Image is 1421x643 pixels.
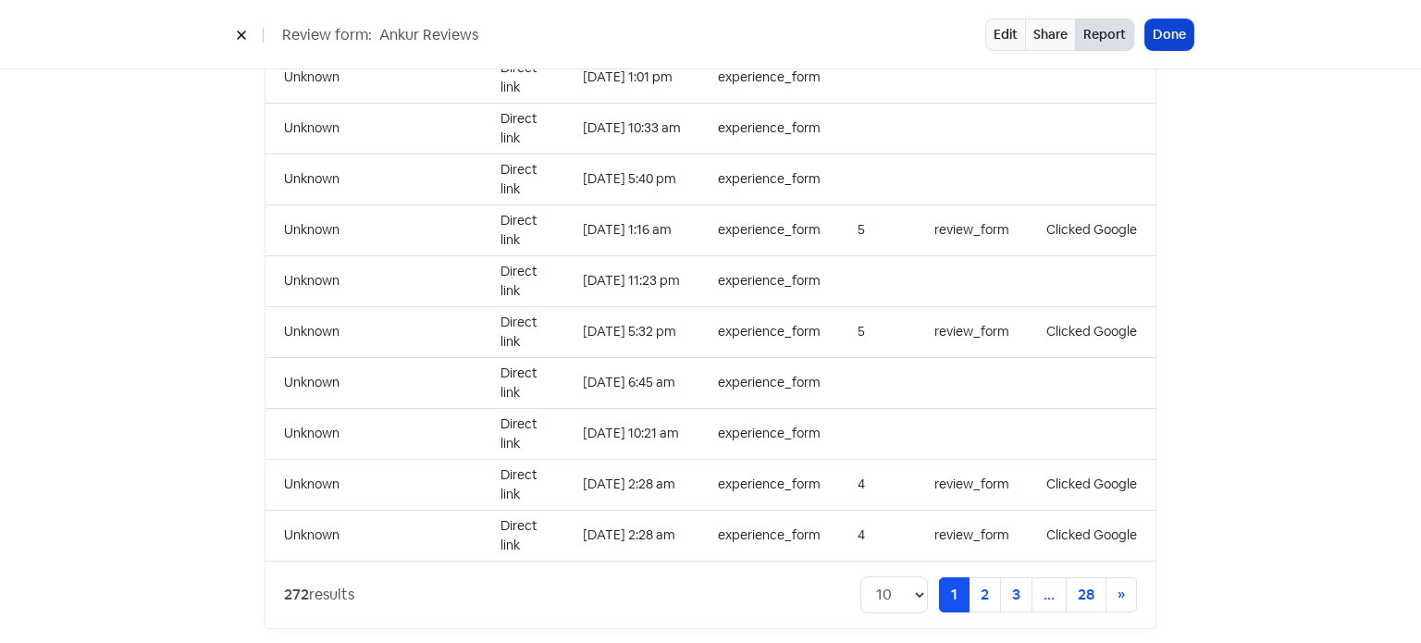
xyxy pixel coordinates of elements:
[266,103,482,154] td: Unknown
[839,306,916,357] td: 5
[564,154,699,204] td: [DATE] 5:40 pm
[699,510,839,561] td: experience_form
[482,52,564,103] td: Direct link
[266,408,482,459] td: Unknown
[482,459,564,510] td: Direct link
[266,154,482,204] td: Unknown
[969,577,1001,612] a: 2
[564,255,699,306] td: [DATE] 11:23 pm
[266,357,482,408] td: Unknown
[284,584,354,606] div: results
[266,306,482,357] td: Unknown
[699,204,839,255] td: experience_form
[482,510,564,561] td: Direct link
[564,357,699,408] td: [DATE] 6:45 am
[916,459,1028,510] td: review_form
[482,408,564,459] td: Direct link
[482,255,564,306] td: Direct link
[266,459,482,510] td: Unknown
[564,204,699,255] td: [DATE] 1:16 am
[564,408,699,459] td: [DATE] 10:21 am
[482,154,564,204] td: Direct link
[699,459,839,510] td: experience_form
[1028,459,1155,510] td: Clicked Google
[1106,577,1137,612] a: Next
[1145,19,1193,50] button: Done
[1032,577,1067,612] a: ...
[564,510,699,561] td: [DATE] 2:28 am
[482,103,564,154] td: Direct link
[699,408,839,459] td: experience_form
[482,357,564,408] td: Direct link
[699,52,839,103] td: experience_form
[1028,510,1155,561] td: Clicked Google
[699,357,839,408] td: experience_form
[916,510,1028,561] td: review_form
[1118,585,1125,604] span: »
[916,204,1028,255] td: review_form
[939,577,970,612] a: 1
[564,459,699,510] td: [DATE] 2:28 am
[985,19,1026,51] a: Edit
[266,204,482,255] td: Unknown
[482,306,564,357] td: Direct link
[1028,306,1155,357] td: Clicked Google
[699,103,839,154] td: experience_form
[564,306,699,357] td: [DATE] 5:32 pm
[839,459,916,510] td: 4
[1000,577,1032,612] a: 3
[1028,204,1155,255] td: Clicked Google
[266,255,482,306] td: Unknown
[284,585,309,604] strong: 272
[282,24,372,46] span: Review form:
[482,204,564,255] td: Direct link
[1066,577,1106,612] a: 28
[1025,19,1076,51] a: Share
[564,103,699,154] td: [DATE] 10:33 am
[699,306,839,357] td: experience_form
[266,52,482,103] td: Unknown
[699,255,839,306] td: experience_form
[266,510,482,561] td: Unknown
[839,510,916,561] td: 4
[699,154,839,204] td: experience_form
[839,204,916,255] td: 5
[564,52,699,103] td: [DATE] 1:01 pm
[1075,19,1134,51] button: Report
[916,306,1028,357] td: review_form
